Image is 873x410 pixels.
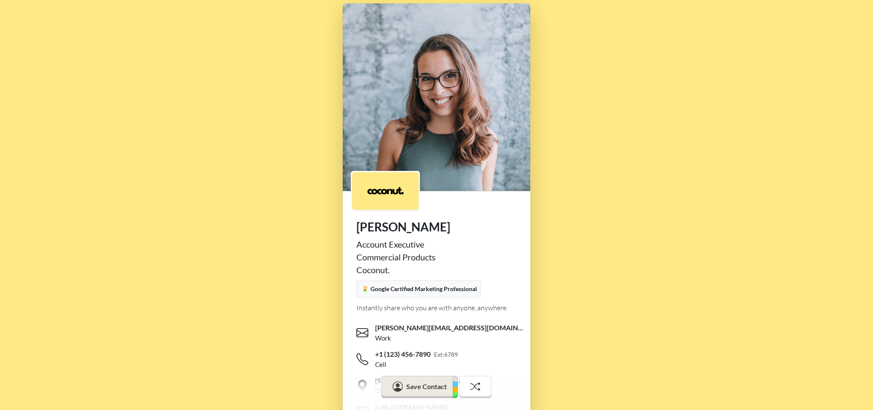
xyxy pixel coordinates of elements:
[382,376,457,398] button: Save Contact
[375,360,386,370] div: Cell
[375,349,431,359] span: +1 (123) 456-7890
[356,238,517,251] div: Account Executive
[360,284,370,294] img: accreditation
[356,346,523,372] a: +1 (123) 456-7890Ext:6789Cell
[370,286,477,293] span: Google Certified Marketing Professional
[343,3,530,191] img: profile picture
[352,172,419,210] img: logo
[356,303,517,313] div: Instantly share who you are with anyone, anywhere.
[356,251,517,263] div: Commercial Products
[356,220,517,234] h1: [PERSON_NAME]
[434,350,458,359] small: Ext: 6789
[375,323,523,332] span: [PERSON_NAME][EMAIL_ADDRESS][DOMAIN_NAME]
[375,333,391,343] div: Work
[356,320,523,346] a: [PERSON_NAME][EMAIL_ADDRESS][DOMAIN_NAME]Work
[356,263,517,276] div: Coconut.
[406,382,447,390] span: Save Contact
